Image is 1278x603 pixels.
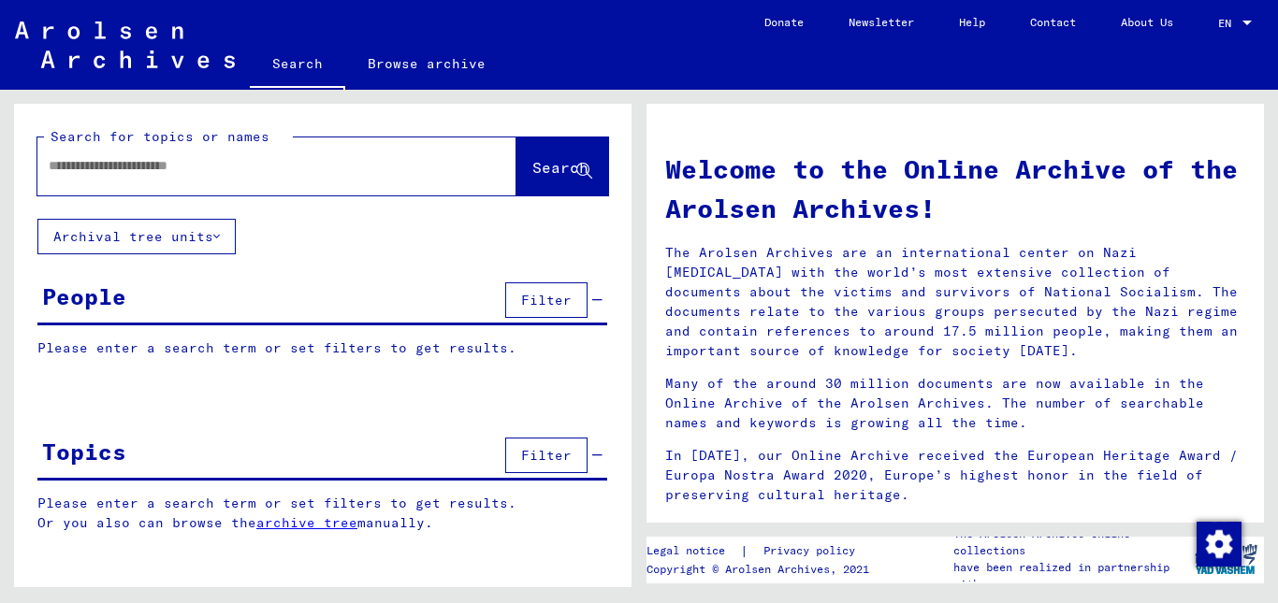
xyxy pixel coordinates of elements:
div: | [646,541,878,561]
span: EN [1218,17,1239,30]
a: Legal notice [646,541,740,561]
button: Search [516,137,608,195]
p: have been realized in partnership with [953,559,1187,593]
p: Please enter a search term or set filters to get results. Or you also can browse the manually. [37,494,608,533]
img: Change consent [1197,522,1242,567]
div: Change consent [1196,521,1241,566]
p: The Arolsen Archives are an international center on Nazi [MEDICAL_DATA] with the world’s most ext... [665,243,1245,361]
img: yv_logo.png [1191,536,1261,582]
button: Filter [505,282,588,318]
a: Browse archive [345,41,508,86]
button: Archival tree units [37,219,236,254]
span: Filter [521,447,572,464]
p: The Arolsen Archives online collections [953,525,1187,559]
p: Please enter a search term or set filters to get results. [37,338,607,358]
button: Filter [505,438,588,473]
a: Search [250,41,345,90]
h1: Welcome to the Online Archive of the Arolsen Archives! [665,150,1245,228]
p: Copyright © Arolsen Archives, 2021 [646,561,878,578]
div: Topics [42,435,126,468]
a: Privacy policy [748,541,878,561]
span: Filter [521,292,572,309]
p: In [DATE], our Online Archive received the European Heritage Award / Europa Nostra Award 2020, Eu... [665,446,1245,505]
p: Many of the around 30 million documents are now available in the Online Archive of the Arolsen Ar... [665,374,1245,433]
span: Search [532,158,588,177]
img: Arolsen_neg.svg [15,22,235,68]
mat-label: Search for topics or names [51,128,269,145]
div: People [42,280,126,313]
a: archive tree [256,514,357,531]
